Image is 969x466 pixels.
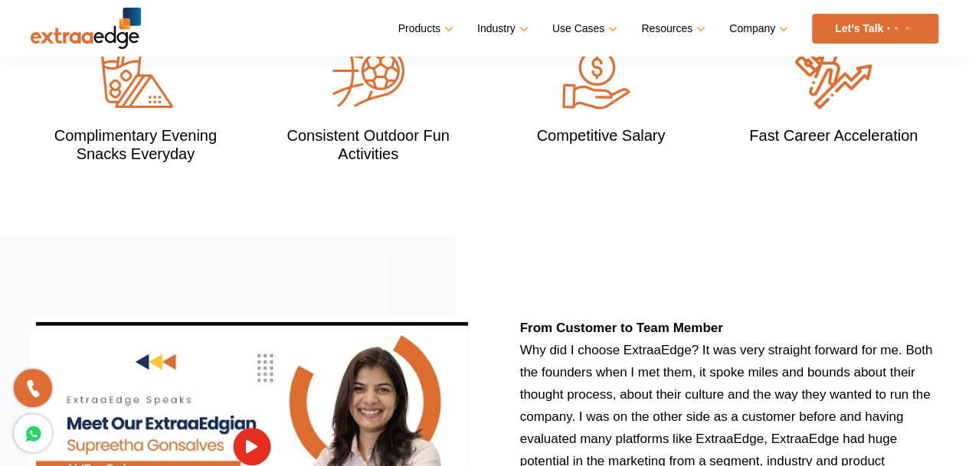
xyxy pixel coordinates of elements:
[641,18,702,40] a: Resources
[264,126,473,163] h3: Consistent Outdoor Fun Activities
[812,14,938,44] a: Let’s Talk
[728,126,938,145] h3: Fast Career Acceleration
[729,18,785,40] a: Company
[520,321,723,335] b: From Customer to Team Member
[496,126,706,145] h3: Competitive Salary
[31,126,241,163] h3: Complimentary Evening Snacks Everyday
[552,18,614,40] a: Use Cases
[398,18,450,40] a: Products
[477,18,525,40] a: Industry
